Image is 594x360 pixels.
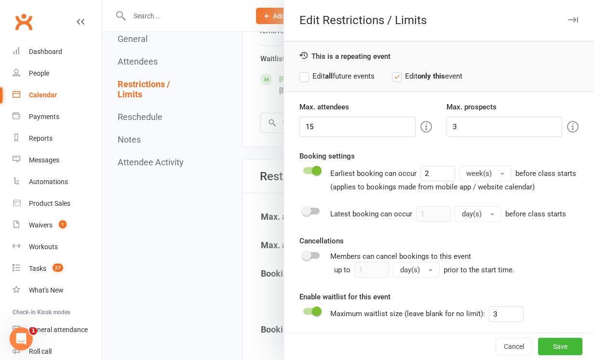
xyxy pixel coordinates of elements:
a: Payments [13,106,102,128]
button: Cancel [496,338,532,355]
div: This is a repeating event [299,51,579,61]
div: Dashboard [29,48,62,55]
div: Latest booking can occur [330,206,566,222]
label: Max. prospects [446,101,497,113]
iframe: Intercom live chat [10,327,33,350]
div: Automations [29,178,68,186]
div: Waivers [29,221,53,229]
div: Workouts [29,243,58,251]
strong: only this [418,72,445,80]
div: up to [334,262,440,278]
div: Calendar [29,91,57,99]
div: Maximum waitlist size (leave blank for no limit): [330,307,539,322]
a: Workouts [13,236,102,258]
div: What's New [29,286,64,294]
a: Clubworx [12,10,36,34]
a: Calendar [13,84,102,106]
a: People [13,63,102,84]
span: day(s) [400,266,420,274]
label: Edit event [392,70,462,82]
div: Product Sales [29,200,70,207]
strong: all [325,72,333,80]
span: week(s) [466,169,492,178]
a: Product Sales [13,193,102,214]
div: Tasks [29,265,46,272]
button: day(s) [393,262,440,278]
span: day(s) [462,210,482,218]
span: 27 [53,264,63,272]
div: People [29,69,49,77]
button: day(s) [455,206,501,222]
div: Roll call [29,347,52,355]
div: Earliest booking can occur [330,166,576,193]
div: Messages [29,156,59,164]
span: prior to the start time. [444,266,514,274]
a: Waivers 1 [13,214,102,236]
label: Max. attendees [299,101,349,113]
button: Save [538,338,582,355]
label: Edit future events [299,70,375,82]
label: Booking settings [299,150,355,162]
label: Cancellations [299,235,344,247]
a: General attendance kiosk mode [13,319,102,341]
a: Reports [13,128,102,149]
div: Payments [29,113,59,120]
button: week(s) [459,166,512,181]
a: Dashboard [13,41,102,63]
span: 1 [29,327,37,335]
span: 1 [59,220,67,228]
div: General attendance [29,326,88,333]
a: Messages [13,149,102,171]
span: before class starts [505,210,566,218]
div: Edit Restrictions / Limits [284,13,594,27]
label: Enable waitlist for this event [299,291,391,303]
a: Automations [13,171,102,193]
a: Tasks 27 [13,258,102,280]
div: Reports [29,134,53,142]
a: What's New [13,280,102,301]
div: Members can cancel bookings to this event [330,251,579,278]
